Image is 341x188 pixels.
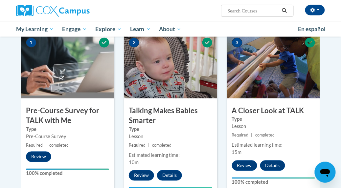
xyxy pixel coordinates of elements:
button: Review [26,152,51,162]
img: Course Image [227,33,320,98]
div: Estimated learning time: [129,152,212,159]
h3: A Closer Look at TALK [227,106,320,116]
img: Course Image [124,33,217,98]
div: Lesson [129,133,212,140]
button: Details [157,170,182,181]
h3: Talking Makes Babies Smarter [124,106,217,126]
button: Search [280,7,289,15]
button: Account Settings [305,5,325,15]
button: Details [260,160,285,171]
img: Cox Campus [16,5,90,17]
label: 100% completed [26,170,109,177]
a: En español [294,22,330,36]
span: completed [152,143,172,148]
span: 15m [232,150,242,155]
span: | [148,143,150,148]
span: My Learning [16,25,54,33]
div: Your progress [232,178,315,179]
span: About [159,25,181,33]
div: Lesson [232,123,315,130]
a: Learn [126,22,155,37]
span: 10m [129,160,139,165]
img: Course Image [21,33,114,98]
span: En español [298,26,326,32]
div: Your progress [26,169,109,170]
button: Review [232,160,257,171]
label: Type [232,116,315,123]
a: My Learning [12,22,58,37]
h3: Pre-Course Survey for TALK with Me [21,106,114,126]
a: About [155,22,186,37]
span: Required [26,143,43,148]
div: Main menu [11,22,330,37]
span: | [251,133,253,138]
button: Review [129,170,154,181]
input: Search Courses [227,7,280,15]
label: Type [129,126,212,133]
span: completed [49,143,69,148]
a: Explore [91,22,126,37]
label: Type [26,126,109,133]
span: 1 [26,38,36,48]
span: Explore [95,25,122,33]
span: Required [232,133,249,138]
iframe: Button to launch messaging window [315,162,336,183]
span: 3 [232,38,242,48]
div: Pre-Course Survey [26,133,109,140]
label: 100% completed [232,179,315,186]
span: Learn [130,25,151,33]
span: 2 [129,38,139,48]
a: Cox Campus [16,5,112,17]
span: completed [255,133,275,138]
div: Estimated learning time: [232,142,315,149]
span: Required [129,143,146,148]
span: Engage [62,25,87,33]
a: Engage [58,22,91,37]
span: | [45,143,47,148]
